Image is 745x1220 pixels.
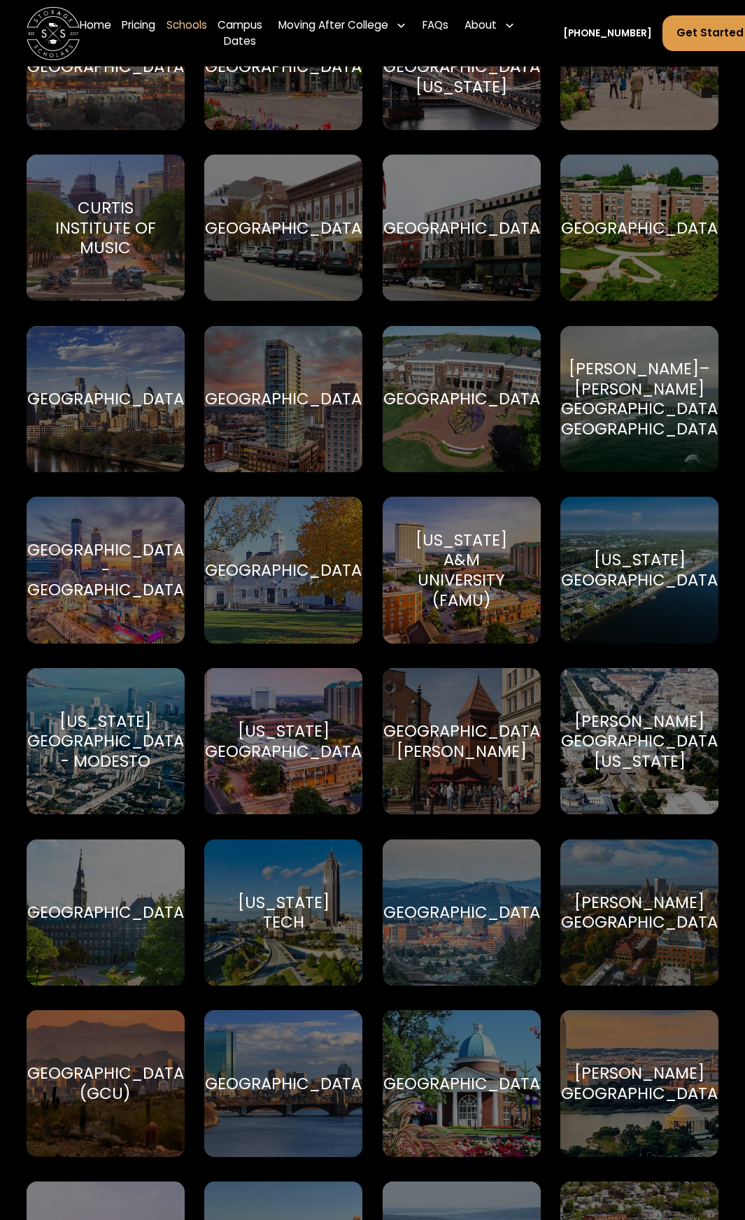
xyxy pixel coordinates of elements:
[547,359,732,439] div: [PERSON_NAME]–[PERSON_NAME][GEOGRAPHIC_DATA] ([GEOGRAPHIC_DATA])
[560,155,718,301] a: Go to selected school
[554,893,725,932] div: [PERSON_NAME][GEOGRAPHIC_DATA]
[560,839,718,986] a: Go to selected school
[27,326,185,472] a: Go to selected school
[383,155,541,301] a: Go to selected school
[560,1010,718,1156] a: Go to selected school
[204,1010,362,1156] a: Go to selected school
[80,7,111,60] a: Home
[383,839,541,986] a: Go to selected school
[464,17,497,34] div: About
[376,1074,547,1094] div: [GEOGRAPHIC_DATA]
[376,902,547,923] div: [GEOGRAPHIC_DATA]
[20,711,191,772] div: [US_STATE][GEOGRAPHIC_DATA] - Modesto
[376,389,547,409] div: [GEOGRAPHIC_DATA]
[43,198,169,258] div: Curtis Institute of Music
[560,326,718,472] a: Go to selected school
[20,37,191,77] div: [US_STATE][GEOGRAPHIC_DATA]
[198,218,369,239] div: [GEOGRAPHIC_DATA]
[554,47,725,67] div: [GEOGRAPHIC_DATA]
[278,17,388,34] div: Moving After College
[198,721,369,761] div: [US_STATE][GEOGRAPHIC_DATA]
[383,326,541,472] a: Go to selected school
[20,1063,191,1103] div: [GEOGRAPHIC_DATA] (GCU)
[376,721,547,761] div: [GEOGRAPHIC_DATA][PERSON_NAME]
[198,389,369,409] div: [GEOGRAPHIC_DATA]
[560,497,718,643] a: Go to selected school
[204,839,362,986] a: Go to selected school
[204,155,362,301] a: Go to selected school
[383,668,541,814] a: Go to selected school
[383,497,541,643] a: Go to selected school
[204,497,362,643] a: Go to selected school
[27,668,185,814] a: Go to selected school
[220,893,346,932] div: [US_STATE] Tech
[459,7,520,44] div: About
[204,326,362,472] a: Go to selected school
[554,218,725,239] div: [GEOGRAPHIC_DATA]
[554,550,725,590] div: [US_STATE][GEOGRAPHIC_DATA]
[399,530,525,610] div: [US_STATE] A&M University (FAMU)
[560,668,718,814] a: Go to selected school
[27,7,80,60] a: home
[198,560,369,581] div: [GEOGRAPHIC_DATA]
[218,7,262,60] a: Campus Dates
[20,389,191,409] div: [GEOGRAPHIC_DATA]
[554,1063,725,1103] div: [PERSON_NAME][GEOGRAPHIC_DATA]
[27,1010,185,1156] a: Go to selected school
[554,711,725,772] div: [PERSON_NAME][GEOGRAPHIC_DATA][US_STATE]
[198,37,369,77] div: [US_STATE][GEOGRAPHIC_DATA]
[27,7,80,60] img: Storage Scholars main logo
[27,839,185,986] a: Go to selected school
[20,540,191,600] div: [GEOGRAPHIC_DATA] - [GEOGRAPHIC_DATA]
[20,902,191,923] div: [GEOGRAPHIC_DATA]
[273,7,412,44] div: Moving After College
[423,7,448,60] a: FAQs
[27,497,185,643] a: Go to selected school
[376,17,547,97] div: [GEOGRAPHIC_DATA] in the [GEOGRAPHIC_DATA][US_STATE]
[383,1010,541,1156] a: Go to selected school
[198,1074,369,1094] div: [GEOGRAPHIC_DATA]
[166,7,207,60] a: Schools
[563,27,652,41] a: [PHONE_NUMBER]
[122,7,155,60] a: Pricing
[204,668,362,814] a: Go to selected school
[376,218,547,239] div: [GEOGRAPHIC_DATA]
[27,155,185,301] a: Go to selected school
